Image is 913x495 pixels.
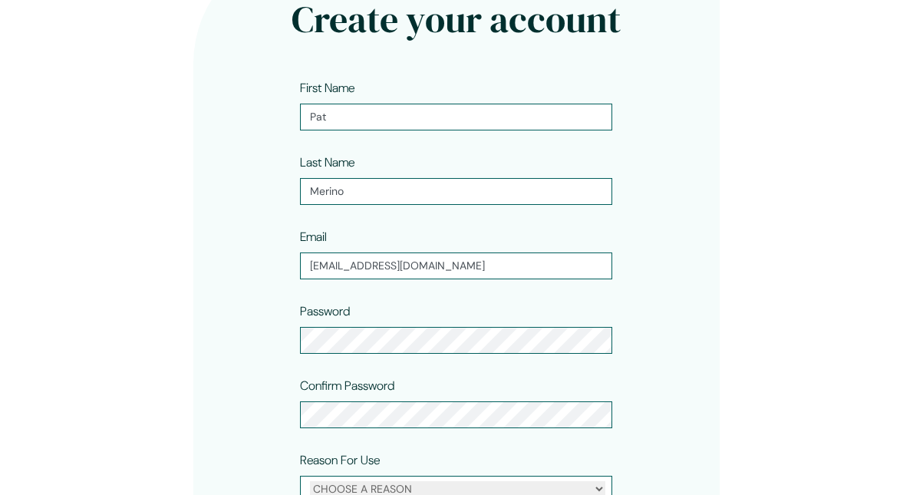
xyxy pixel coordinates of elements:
label: Confirm Password [300,377,394,395]
input: First name [300,104,612,130]
input: Email address [300,252,612,279]
input: Last name [300,178,612,205]
label: Password [300,302,350,321]
label: Reason For Use [300,451,380,470]
label: Last Name [300,153,354,172]
label: Email [300,228,327,246]
label: First Name [300,79,354,97]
